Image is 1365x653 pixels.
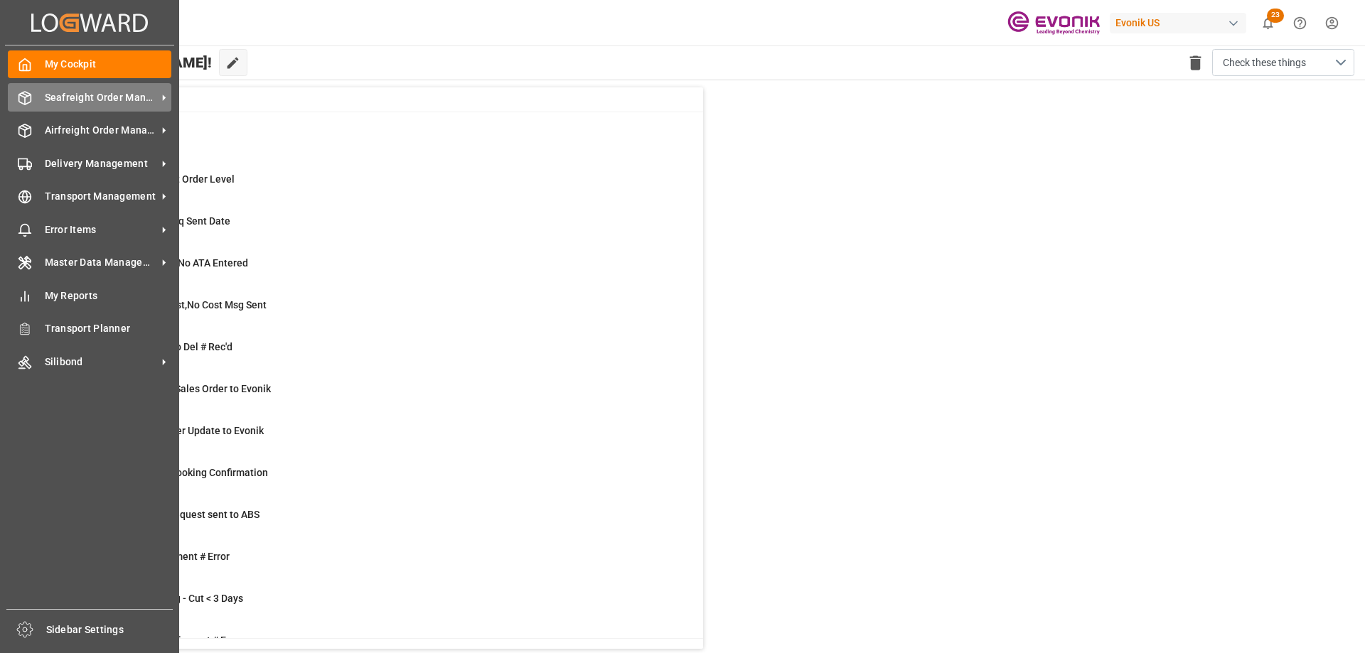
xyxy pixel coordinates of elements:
span: Delivery Management [45,156,157,171]
span: My Cockpit [45,57,172,72]
a: 3ABS: No Bkg Req Sent DateShipment [73,214,685,244]
span: Seafreight Order Management [45,90,157,105]
a: 40ABS: Missing Booking ConfirmationShipment [73,465,685,495]
span: 23 [1267,9,1284,23]
span: Check these things [1223,55,1306,70]
span: Pending Bkg Request sent to ABS [109,509,259,520]
a: My Reports [8,281,171,309]
span: Hello [PERSON_NAME]! [59,49,212,76]
button: show 23 new notifications [1252,7,1284,39]
span: ETD>3 Days Past,No Cost Msg Sent [109,299,267,311]
span: Transport Planner [45,321,172,336]
span: Error Items [45,222,157,237]
a: 1Error on Initial Sales Order to EvonikShipment [73,382,685,411]
a: 3ETD < 3 Days,No Del # Rec'dShipment [73,340,685,369]
a: 0Main-Leg Shipment # ErrorShipment [73,549,685,579]
a: 21ETD>3 Days Past,No Cost Msg SentShipment [73,298,685,328]
span: ABS: Missing Booking Confirmation [109,467,268,478]
span: My Reports [45,288,172,303]
span: Sidebar Settings [46,622,173,637]
button: open menu [1212,49,1354,76]
a: 0Pending Bkg Request sent to ABSShipment [73,507,685,537]
span: Transport Management [45,189,157,204]
button: Evonik US [1110,9,1252,36]
button: Help Center [1284,7,1316,39]
img: Evonik-brand-mark-Deep-Purple-RGB.jpeg_1700498283.jpeg [1007,11,1100,36]
a: 6TU: PGI Missing - Cut < 3 DaysTransport Unit [73,591,685,621]
span: Error on Initial Sales Order to Evonik [109,383,271,394]
a: 0Error Sales Order Update to EvonikShipment [73,423,685,453]
span: Airfreight Order Management [45,123,157,138]
a: Transport Planner [8,315,171,342]
span: Error Sales Order Update to Evonik [109,425,264,436]
span: Silibond [45,355,157,369]
a: 10ETA > 10 Days , No ATA EnteredShipment [73,256,685,286]
a: 0MOT Missing at Order LevelSales Order-IVPO [73,172,685,202]
div: Evonik US [1110,13,1246,33]
span: Master Data Management [45,255,157,270]
a: My Cockpit [8,50,171,78]
a: 12849allRowsDelivery [73,130,685,160]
